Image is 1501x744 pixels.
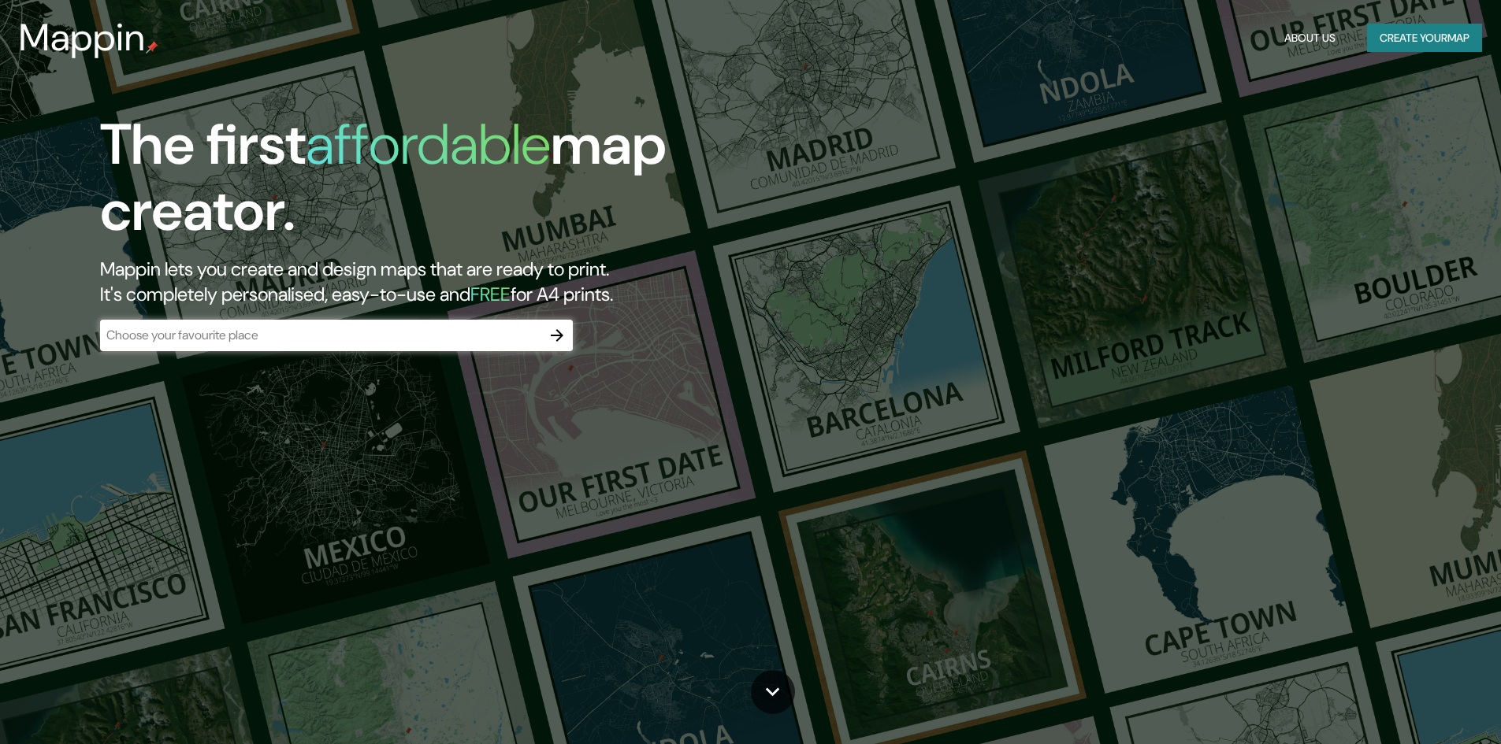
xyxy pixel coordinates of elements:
iframe: Help widget launcher [1361,683,1484,727]
h3: Mappin [19,16,146,60]
button: About Us [1278,24,1342,53]
h5: FREE [470,282,511,306]
button: Create yourmap [1367,24,1482,53]
input: Choose your favourite place [100,326,541,344]
h2: Mappin lets you create and design maps that are ready to print. It's completely personalised, eas... [100,257,851,307]
h1: affordable [306,108,551,181]
h1: The first map creator. [100,112,851,257]
img: mappin-pin [146,41,158,54]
